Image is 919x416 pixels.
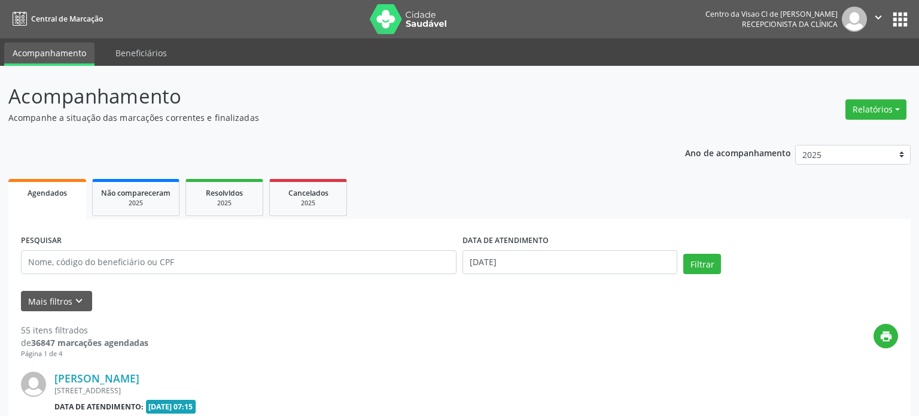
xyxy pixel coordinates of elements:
[21,324,148,336] div: 55 itens filtrados
[54,385,719,396] div: [STREET_ADDRESS]
[206,188,243,198] span: Resolvidos
[874,324,898,348] button: print
[8,81,640,111] p: Acompanhamento
[21,336,148,349] div: de
[8,9,103,29] a: Central de Marcação
[867,7,890,32] button: 
[21,349,148,359] div: Página 1 de 4
[872,11,885,24] i: 
[742,19,838,29] span: Recepcionista da clínica
[146,400,196,414] span: [DATE] 07:15
[288,188,328,198] span: Cancelados
[101,199,171,208] div: 2025
[462,250,677,274] input: Selecione um intervalo
[21,372,46,397] img: img
[8,111,640,124] p: Acompanhe a situação das marcações correntes e finalizadas
[278,199,338,208] div: 2025
[54,372,139,385] a: [PERSON_NAME]
[842,7,867,32] img: img
[683,254,721,274] button: Filtrar
[21,250,457,274] input: Nome, código do beneficiário ou CPF
[880,330,893,343] i: print
[4,42,95,66] a: Acompanhamento
[845,99,906,120] button: Relatórios
[28,188,67,198] span: Agendados
[31,337,148,348] strong: 36847 marcações agendadas
[21,232,62,250] label: PESQUISAR
[685,145,791,160] p: Ano de acompanhamento
[21,291,92,312] button: Mais filtroskeyboard_arrow_down
[462,232,549,250] label: DATA DE ATENDIMENTO
[72,294,86,308] i: keyboard_arrow_down
[31,14,103,24] span: Central de Marcação
[705,9,838,19] div: Centro da Visao Cl de [PERSON_NAME]
[890,9,911,30] button: apps
[194,199,254,208] div: 2025
[101,188,171,198] span: Não compareceram
[54,402,144,412] b: Data de atendimento:
[107,42,175,63] a: Beneficiários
